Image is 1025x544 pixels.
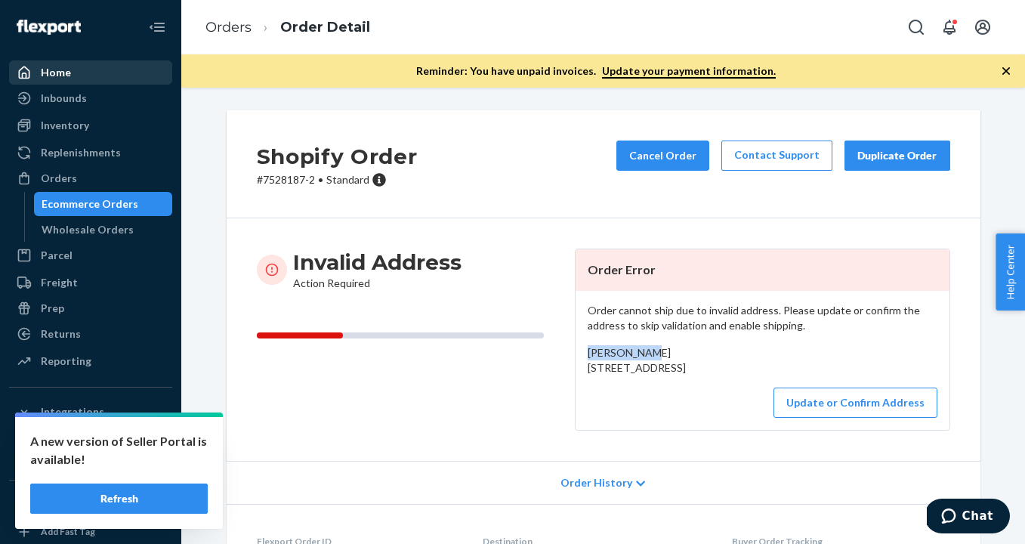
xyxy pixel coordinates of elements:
div: Home [41,65,71,80]
a: Update your payment information. [602,64,776,79]
iframe: Opens a widget where you can chat to one of our agents [927,499,1010,536]
div: Wholesale Orders [42,222,134,237]
a: Orders [9,166,172,190]
div: Inventory [41,118,89,133]
h3: Invalid Address [293,249,462,276]
a: Prep [9,296,172,320]
a: Contact Support [721,141,832,171]
ol: breadcrumbs [193,5,382,50]
div: Add Fast Tag [41,525,95,538]
div: Action Required [293,249,462,291]
p: Order cannot ship due to invalid address. Please update or confirm the address to skip validation... [588,303,937,333]
a: Add Integration [9,456,172,474]
a: Wholesale Orders [34,218,173,242]
div: Duplicate Order [857,148,937,163]
a: Parcel [9,243,172,267]
div: Integrations [41,404,104,419]
a: Order Detail [280,19,370,36]
div: Orders [41,171,77,186]
a: Home [9,60,172,85]
button: Fast Tags [9,493,172,517]
span: Standard [326,173,369,186]
a: Inbounds [9,86,172,110]
button: Help Center [996,233,1025,311]
div: Parcel [41,248,73,263]
button: Duplicate Order [844,141,950,171]
button: Cancel Order [616,141,709,171]
a: Replenishments [9,141,172,165]
a: Shopify [9,425,172,450]
button: Update or Confirm Address [773,388,937,418]
a: Orders [205,19,252,36]
button: Refresh [30,484,208,514]
button: Open account menu [968,12,998,42]
div: Inbounds [41,91,87,106]
a: Reporting [9,349,172,373]
h2: Shopify Order [257,141,418,172]
div: Ecommerce Orders [42,196,138,212]
div: Replenishments [41,145,121,160]
img: Flexport logo [17,20,81,35]
a: Inventory [9,113,172,138]
p: Reminder: You have unpaid invoices. [416,63,776,79]
div: Reporting [41,354,91,369]
a: Add Fast Tag [9,523,172,541]
div: Returns [41,326,81,342]
span: [PERSON_NAME] [STREET_ADDRESS] [588,346,686,374]
button: Open Search Box [901,12,931,42]
div: Freight [41,275,78,290]
button: Close Navigation [142,12,172,42]
div: Prep [41,301,64,316]
span: • [318,173,323,186]
header: Order Error [576,249,949,291]
a: Returns [9,322,172,346]
p: A new version of Seller Portal is available! [30,432,208,468]
a: Ecommerce Orders [34,192,173,216]
button: Integrations [9,400,172,424]
button: Open notifications [934,12,965,42]
a: Freight [9,270,172,295]
p: # 7528187-2 [257,172,418,187]
span: Order History [560,475,632,490]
